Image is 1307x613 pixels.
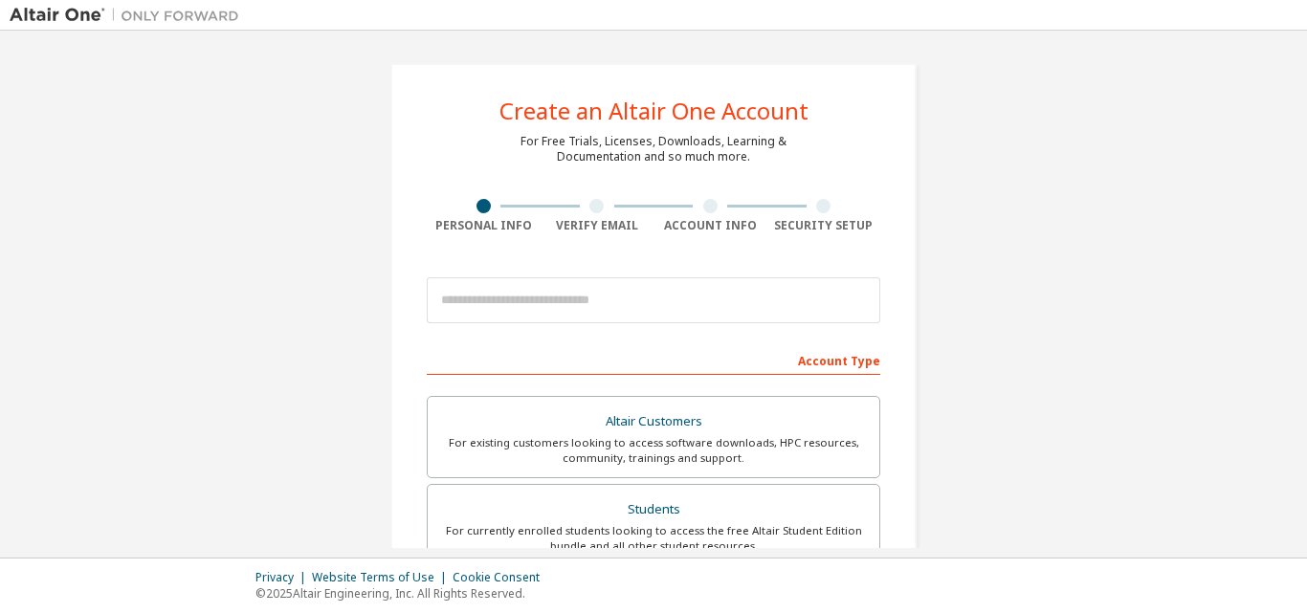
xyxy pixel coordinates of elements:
div: Cookie Consent [453,570,551,585]
div: Privacy [255,570,312,585]
div: For existing customers looking to access software downloads, HPC resources, community, trainings ... [439,435,868,466]
div: Students [439,496,868,523]
img: Altair One [10,6,249,25]
div: For currently enrolled students looking to access the free Altair Student Edition bundle and all ... [439,523,868,554]
div: Website Terms of Use [312,570,453,585]
div: For Free Trials, Licenses, Downloads, Learning & Documentation and so much more. [521,134,786,164]
div: Account Type [427,344,880,375]
p: © 2025 Altair Engineering, Inc. All Rights Reserved. [255,585,551,602]
div: Account Info [653,218,767,233]
div: Create an Altair One Account [499,99,809,122]
div: Personal Info [427,218,541,233]
div: Verify Email [541,218,654,233]
div: Security Setup [767,218,881,233]
div: Altair Customers [439,408,868,435]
